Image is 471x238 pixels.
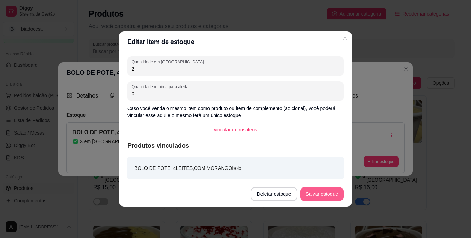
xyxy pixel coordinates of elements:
input: Quantidade mínima para alerta [132,90,339,97]
label: Quantidade mínima para alerta [132,84,191,90]
header: Editar item de estoque [119,31,352,52]
label: Quantidade em [GEOGRAPHIC_DATA] [132,59,206,65]
input: Quantidade em estoque [132,65,339,72]
button: Deletar estoque [251,187,297,201]
article: Produtos vinculados [127,141,344,150]
button: Salvar estoque [300,187,344,201]
button: vincular outros itens [208,123,263,137]
article: BOLO DE POTE, 4LEITES,COM MORANGObolo [134,164,241,172]
button: Close [339,33,350,44]
p: Caso você venda o mesmo item como produto ou item de complemento (adicional), você poderá vincula... [127,105,344,119]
